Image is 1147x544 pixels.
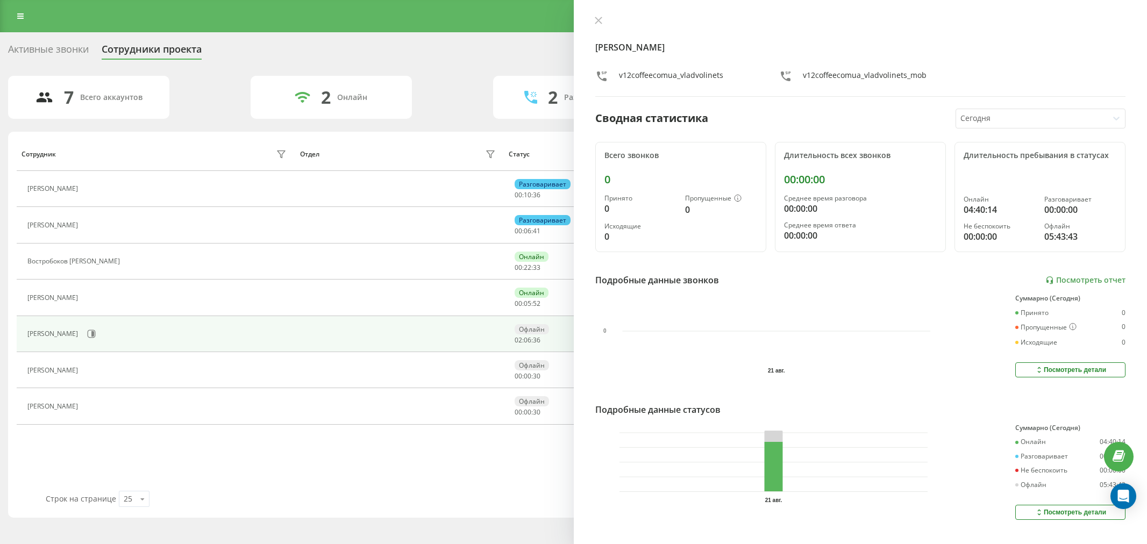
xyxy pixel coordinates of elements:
[784,221,937,229] div: Среднее время ответа
[1015,323,1077,332] div: Пропущенные
[765,497,782,503] text: 21 авг.
[27,367,81,374] div: [PERSON_NAME]
[46,493,116,504] span: Строк на странице
[533,335,540,345] span: 36
[1122,323,1125,332] div: 0
[964,230,1036,243] div: 00:00:00
[8,44,89,60] div: Активные звонки
[784,151,937,160] div: Длительность всех звонков
[784,202,937,215] div: 00:00:00
[64,87,74,108] div: 7
[603,328,607,334] text: 0
[524,371,531,381] span: 00
[337,93,367,102] div: Онлайн
[604,195,676,202] div: Принято
[1015,424,1125,432] div: Суммарно (Сегодня)
[604,173,757,186] div: 0
[515,252,548,262] div: Онлайн
[515,179,571,189] div: Разговаривает
[533,263,540,272] span: 33
[1044,203,1116,216] div: 00:00:00
[524,226,531,235] span: 06
[533,226,540,235] span: 41
[124,493,132,504] div: 25
[515,215,571,225] div: Разговаривает
[533,407,540,417] span: 30
[515,227,540,235] div: : :
[964,203,1036,216] div: 04:40:14
[515,396,549,406] div: Офлайн
[1015,438,1046,446] div: Онлайн
[1044,196,1116,203] div: Разговаривает
[515,324,549,334] div: Офлайн
[1044,230,1116,243] div: 05:43:43
[22,151,56,158] div: Сотрудник
[1015,481,1046,489] div: Офлайн
[604,223,676,230] div: Исходящие
[27,257,123,265] div: Востробоков [PERSON_NAME]
[524,263,531,272] span: 22
[515,263,522,272] span: 00
[1035,366,1106,374] div: Посмотреть детали
[524,190,531,199] span: 10
[27,185,81,192] div: [PERSON_NAME]
[515,288,548,298] div: Онлайн
[1015,505,1125,520] button: Посмотреть детали
[515,360,549,370] div: Офлайн
[768,368,785,374] text: 21 авг.
[102,44,202,60] div: Сотрудники проекта
[1045,276,1125,285] a: Посмотреть отчет
[548,87,558,108] div: 2
[515,299,522,308] span: 00
[515,409,540,416] div: : :
[515,407,522,417] span: 00
[1044,223,1116,230] div: Офлайн
[1122,339,1125,346] div: 0
[27,403,81,410] div: [PERSON_NAME]
[533,371,540,381] span: 30
[27,221,81,229] div: [PERSON_NAME]
[1110,483,1136,509] div: Open Intercom Messenger
[515,264,540,271] div: : :
[1015,339,1057,346] div: Исходящие
[964,151,1116,160] div: Длительность пребывания в статусах
[1100,481,1125,489] div: 05:43:43
[533,190,540,199] span: 36
[1015,309,1049,317] div: Принято
[524,335,531,345] span: 06
[784,173,937,186] div: 00:00:00
[1100,438,1125,446] div: 04:40:14
[300,151,319,158] div: Отдел
[515,191,540,199] div: : :
[524,299,531,308] span: 05
[1122,309,1125,317] div: 0
[1015,295,1125,302] div: Суммарно (Сегодня)
[564,93,623,102] div: Разговаривают
[1100,467,1125,474] div: 00:00:00
[509,151,530,158] div: Статус
[27,294,81,302] div: [PERSON_NAME]
[595,41,1126,54] h4: [PERSON_NAME]
[964,223,1036,230] div: Не беспокоить
[595,274,719,287] div: Подробные данные звонков
[604,202,676,215] div: 0
[604,230,676,243] div: 0
[515,373,540,380] div: : :
[524,407,531,417] span: 00
[80,93,143,102] div: Всего аккаунтов
[619,70,723,85] div: v12coffeecomua_vladvolinets
[1100,453,1125,460] div: 00:00:00
[1015,362,1125,377] button: Посмотреть детали
[1035,508,1106,517] div: Посмотреть детали
[321,87,331,108] div: 2
[515,226,522,235] span: 00
[515,335,522,345] span: 02
[1015,467,1067,474] div: Не беспокоить
[784,195,937,202] div: Среднее время разговора
[595,110,708,126] div: Сводная статистика
[604,151,757,160] div: Всего звонков
[533,299,540,308] span: 52
[685,195,757,203] div: Пропущенные
[515,190,522,199] span: 00
[784,229,937,242] div: 00:00:00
